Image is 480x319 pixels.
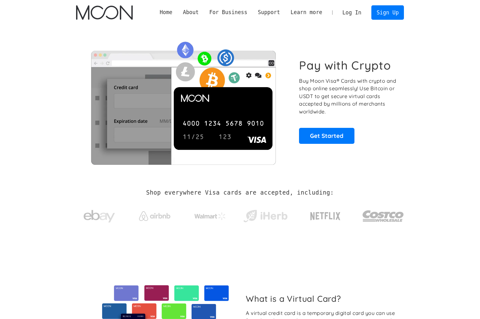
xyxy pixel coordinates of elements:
[362,198,404,231] a: Costco
[285,8,328,16] div: Learn more
[310,208,341,224] img: Netflix
[76,200,123,229] a: ebay
[299,128,354,144] a: Get Started
[187,206,233,223] a: Walmart
[76,5,133,20] img: Moon Logo
[242,208,289,224] img: iHerb
[253,8,285,16] div: Support
[194,212,226,220] img: Walmart
[371,5,404,19] a: Sign Up
[146,189,334,196] h2: Shop everywhere Visa cards are accepted, including:
[139,211,170,221] img: Airbnb
[291,8,322,16] div: Learn more
[299,77,397,116] p: Buy Moon Visa® Cards with crypto and shop online seamlessly! Use Bitcoin or USDT to get secure vi...
[178,8,204,16] div: About
[297,202,354,227] a: Netflix
[299,58,391,72] h1: Pay with Crypto
[76,5,133,20] a: home
[258,8,280,16] div: Support
[131,205,178,224] a: Airbnb
[337,6,367,19] a: Log In
[204,8,253,16] div: For Business
[76,37,291,165] img: Moon Cards let you spend your crypto anywhere Visa is accepted.
[246,294,399,304] h2: What is a Virtual Card?
[154,8,178,16] a: Home
[84,207,115,226] img: ebay
[209,8,247,16] div: For Business
[362,204,404,228] img: Costco
[183,8,199,16] div: About
[242,202,289,227] a: iHerb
